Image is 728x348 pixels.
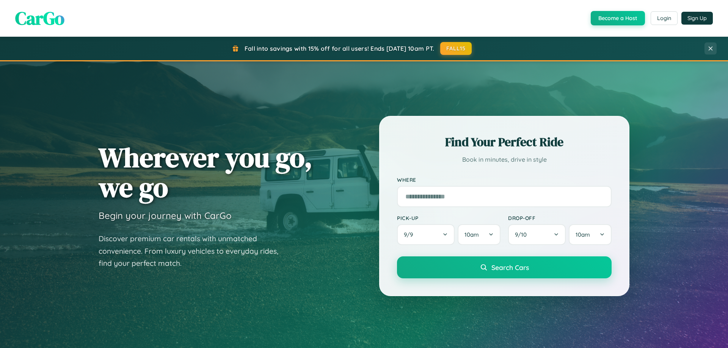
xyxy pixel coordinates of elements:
[245,45,435,52] span: Fall into savings with 15% off for all users! Ends [DATE] 10am PT.
[576,231,590,238] span: 10am
[397,134,612,150] h2: Find Your Perfect Ride
[99,142,312,202] h1: Wherever you go, we go
[397,176,612,183] label: Where
[464,231,479,238] span: 10am
[508,224,566,245] button: 9/10
[397,154,612,165] p: Book in minutes, drive in style
[99,233,288,270] p: Discover premium car rentals with unmatched convenience. From luxury vehicles to everyday rides, ...
[440,42,472,55] button: FALL15
[397,256,612,278] button: Search Cars
[458,224,500,245] button: 10am
[515,231,530,238] span: 9 / 10
[397,215,500,221] label: Pick-up
[15,6,64,31] span: CarGo
[397,224,455,245] button: 9/9
[508,215,612,221] label: Drop-off
[569,224,612,245] button: 10am
[651,11,678,25] button: Login
[404,231,417,238] span: 9 / 9
[591,11,645,25] button: Become a Host
[99,210,232,221] h3: Begin your journey with CarGo
[491,263,529,272] span: Search Cars
[681,12,713,25] button: Sign Up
